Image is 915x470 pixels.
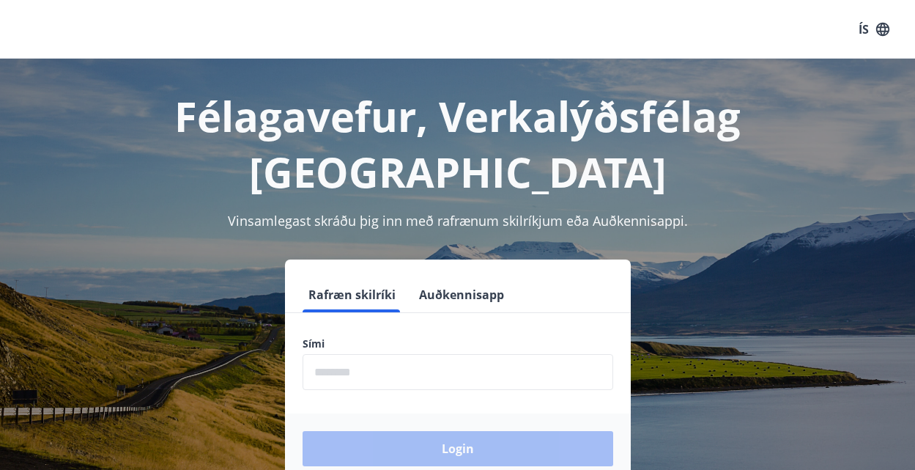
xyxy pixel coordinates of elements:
[303,277,401,312] button: Rafræn skilríki
[413,277,510,312] button: Auðkennisapp
[18,88,897,199] h1: Félagavefur, Verkalýðsfélag [GEOGRAPHIC_DATA]
[303,337,613,351] label: Sími
[228,212,688,230] span: Vinsamlegast skráðu þig inn með rafrænum skilríkjum eða Auðkennisappi.
[851,16,897,43] button: ÍS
